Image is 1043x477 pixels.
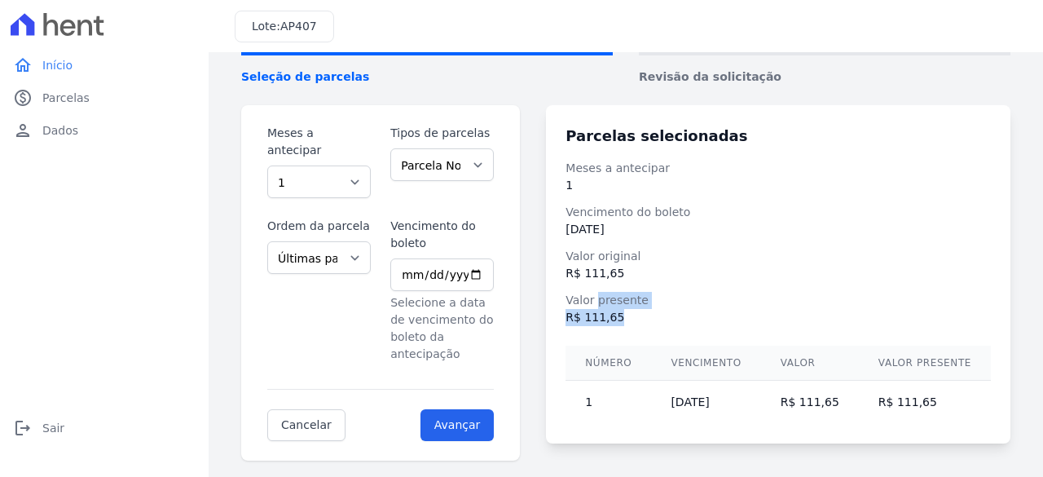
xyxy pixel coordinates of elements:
h3: Lote: [252,18,317,35]
nav: Progress [241,52,1010,86]
td: 1 [566,381,651,425]
label: Tipos de parcelas [390,125,494,142]
i: person [13,121,33,140]
h3: Parcelas selecionadas [566,125,991,147]
dd: R$ 111,65 [566,309,991,326]
dt: Valor presente [566,292,991,309]
dd: R$ 111,65 [566,265,991,282]
dd: 1 [566,177,991,194]
i: paid [13,88,33,108]
dt: Meses a antecipar [566,160,991,177]
label: Ordem da parcela [267,218,371,235]
a: personDados [7,114,202,147]
span: Dados [42,122,78,139]
a: paidParcelas [7,82,202,114]
span: AP407 [280,20,317,33]
td: R$ 111,65 [761,381,859,425]
dd: [DATE] [566,221,991,238]
a: Cancelar [267,409,345,441]
label: Vencimento do boleto [390,218,494,252]
i: logout [13,418,33,438]
a: logoutSair [7,412,202,444]
p: Selecione a data de vencimento do boleto da antecipação [390,294,494,363]
th: Número [566,346,651,381]
th: Vencimento [651,346,760,381]
span: Revisão da solicitação [639,68,1010,86]
span: Seleção de parcelas [241,68,613,86]
th: Valor presente [859,346,991,381]
label: Meses a antecipar [267,125,371,159]
td: [DATE] [651,381,760,425]
dt: Valor original [566,248,991,265]
i: home [13,55,33,75]
a: homeInício [7,49,202,82]
td: R$ 111,65 [859,381,991,425]
span: Início [42,57,73,73]
dt: Vencimento do boleto [566,204,991,221]
th: Valor [761,346,859,381]
span: Sair [42,420,64,436]
span: Parcelas [42,90,90,106]
input: Avançar [420,409,495,441]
